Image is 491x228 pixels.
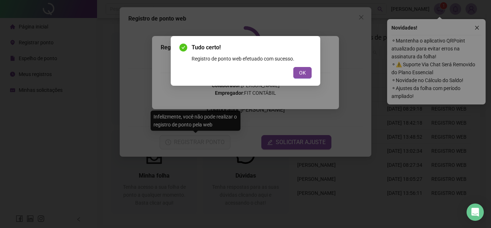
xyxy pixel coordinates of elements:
[293,67,312,79] button: OK
[299,69,306,77] span: OK
[179,44,187,52] span: check-circle
[192,55,312,63] div: Registro de ponto web efetuado com sucesso.
[467,204,484,221] div: Open Intercom Messenger
[192,43,312,52] span: Tudo certo!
